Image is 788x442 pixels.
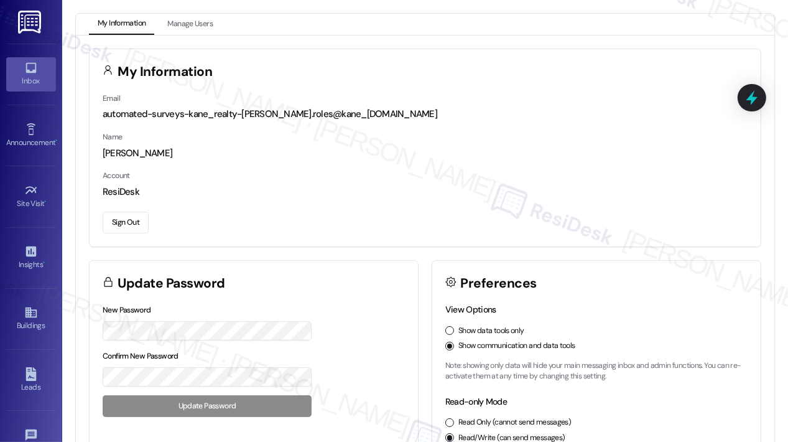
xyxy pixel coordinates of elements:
label: View Options [445,304,496,315]
label: Account [103,171,130,181]
button: Sign Out [103,212,149,233]
h3: Preferences [461,277,537,290]
label: Email [103,93,120,103]
span: • [43,258,45,267]
div: automated-surveys-kane_realty-[PERSON_NAME].roles@kane_[DOMAIN_NAME] [103,108,748,121]
label: Show communication and data tools [458,341,575,352]
button: Manage Users [159,14,221,35]
label: Read-only Mode [445,396,507,407]
label: Confirm New Password [103,351,178,361]
span: • [45,197,47,206]
label: Read Only (cannot send messages) [458,417,571,428]
a: Insights • [6,241,56,275]
span: • [55,136,57,145]
button: My Information [89,14,154,35]
a: Inbox [6,57,56,91]
p: Note: showing only data will hide your main messaging inbox and admin functions. You can re-activ... [445,360,748,382]
div: ResiDesk [103,186,748,199]
label: New Password [103,305,151,315]
a: Buildings [6,302,56,336]
label: Show data tools only [458,326,524,337]
img: ResiDesk Logo [18,11,44,34]
a: Site Visit • [6,180,56,214]
div: [PERSON_NAME] [103,147,748,160]
h3: My Information [118,65,213,78]
label: Name [103,132,123,142]
h3: Update Password [118,277,225,290]
a: Leads [6,364,56,397]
